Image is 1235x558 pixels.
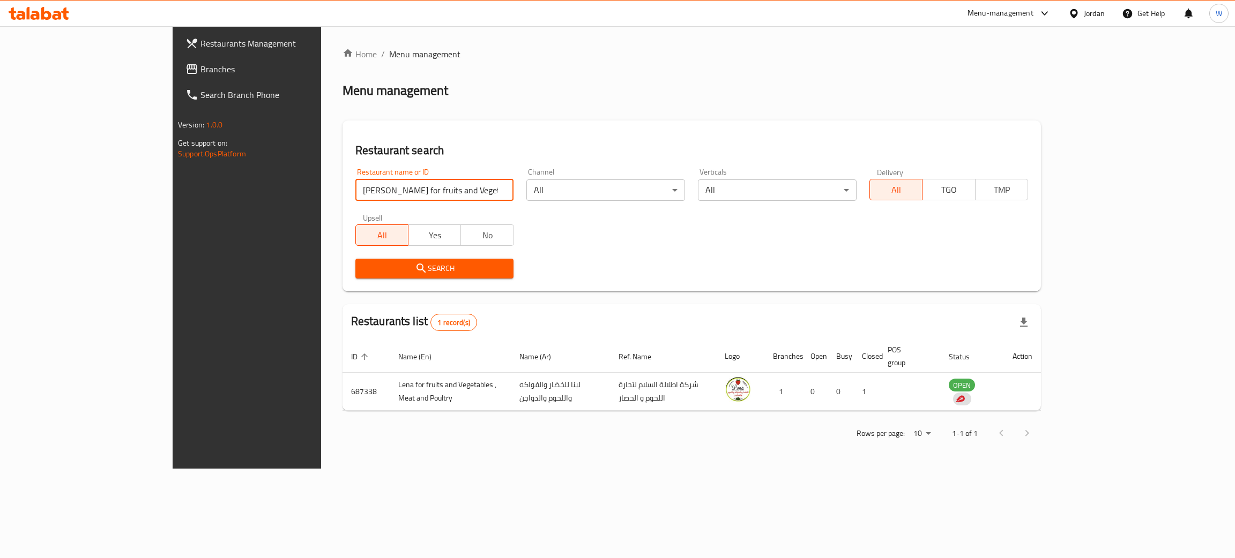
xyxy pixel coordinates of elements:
div: Jordan [1084,7,1105,19]
td: شركة اطلالة السلام لتجارة اللحوم و الخضار [610,373,716,411]
span: Name (En) [398,350,445,363]
button: TMP [975,179,1028,200]
button: Yes [408,224,461,246]
button: Search [355,259,514,278]
div: Total records count [430,314,477,331]
div: All [526,179,685,201]
th: Closed [853,340,879,373]
button: TGO [922,179,975,200]
span: 1 record(s) [431,318,477,328]
button: No [460,224,514,246]
td: 0 [802,373,828,411]
td: 0 [828,373,853,411]
button: All [355,224,408,246]
h2: Restaurants list [351,313,477,331]
input: Search for restaurant name or ID.. [355,179,514,201]
td: 1 [764,373,802,411]
a: Restaurants Management [177,31,379,56]
div: Menu-management [968,7,1033,20]
span: Search [364,262,505,275]
span: POS group [888,343,927,369]
h2: Menu management [343,82,448,99]
span: 1.0.0 [206,118,222,132]
p: 1-1 of 1 [952,427,978,440]
span: No [465,228,509,243]
span: ID [351,350,371,363]
span: TGO [927,182,971,198]
th: Open [802,340,828,373]
li: / [381,48,385,61]
img: delivery hero logo [955,394,965,404]
span: Restaurants Management [200,37,370,50]
span: Search Branch Phone [200,88,370,101]
table: enhanced table [343,340,1041,411]
td: 1 [853,373,879,411]
div: All [698,179,857,201]
nav: breadcrumb [343,48,1041,61]
span: All [360,228,404,243]
a: Search Branch Phone [177,82,379,108]
h2: Restaurant search [355,142,1028,159]
span: OPEN [949,379,975,391]
th: Branches [764,340,802,373]
span: Status [949,350,984,363]
span: W [1216,7,1222,19]
td: لينا للخضار والفواكه واللحوم والدواجن [511,373,610,411]
span: Menu management [389,48,460,61]
img: Lena for fruits and Vegetables , Meat and Poultry [725,376,752,403]
span: TMP [980,182,1024,198]
label: Delivery [877,168,904,176]
div: Rows per page: [909,426,935,442]
a: Branches [177,56,379,82]
th: Logo [716,340,764,373]
td: Lena for fruits and Vegetables , Meat and Poultry [390,373,511,411]
a: Support.OpsPlatform [178,147,246,161]
span: All [874,182,918,198]
span: Version: [178,118,204,132]
span: Get support on: [178,136,227,150]
button: All [869,179,922,200]
label: Upsell [363,214,383,221]
div: Export file [1011,310,1037,335]
span: Ref. Name [619,350,665,363]
p: Rows per page: [857,427,905,440]
span: Yes [413,228,457,243]
span: Name (Ar) [519,350,565,363]
span: Branches [200,63,370,76]
div: Indicates that the vendor menu management has been moved to DH Catalog service [953,393,971,405]
th: Action [1004,340,1041,373]
th: Busy [828,340,853,373]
